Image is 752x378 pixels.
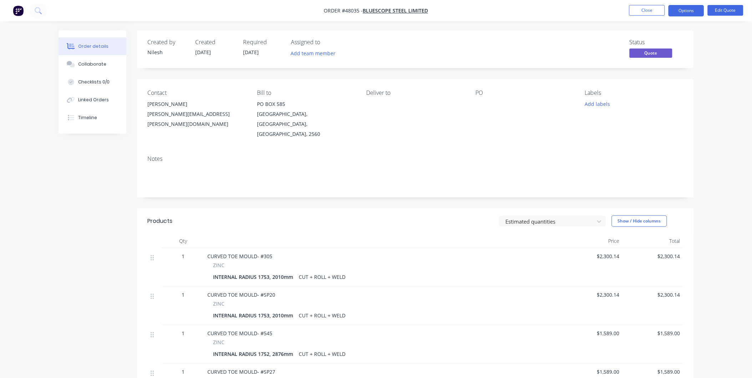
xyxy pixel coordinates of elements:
[625,368,680,376] span: $1,589.00
[257,99,355,109] div: PO BOX 585
[363,7,428,14] a: BLUESCOPE STEEL LIMITED
[182,291,185,298] span: 1
[78,97,109,103] div: Linked Orders
[208,330,273,337] span: CURVED TOE MOULD- #545
[148,217,173,225] div: Products
[148,99,246,109] div: [PERSON_NAME]
[78,114,97,121] div: Timeline
[612,215,667,227] button: Show / Hide columns
[182,368,185,376] span: 1
[291,48,340,58] button: Add team member
[565,368,620,376] span: $1,589.00
[585,90,683,96] div: Labels
[625,291,680,298] span: $2,300.14
[148,48,187,56] div: Nilesh
[668,5,704,16] button: Options
[213,272,296,282] div: INTERNAL RADIUS 1753, 2010mm
[625,252,680,260] span: $2,300.14
[148,90,246,96] div: Contact
[213,261,225,269] span: ZINC
[182,252,185,260] span: 1
[59,91,126,109] button: Linked Orders
[625,330,680,337] span: $1,589.00
[13,5,24,16] img: Factory
[708,5,743,16] button: Edit Quote
[629,5,665,16] button: Close
[562,234,622,248] div: Price
[243,49,259,56] span: [DATE]
[208,368,276,375] span: CURVED TOE MOULD- #SP27
[213,300,225,307] span: ZINC
[213,338,225,346] span: ZINC
[148,109,246,129] div: [PERSON_NAME][EMAIL_ADDRESS][PERSON_NAME][DOMAIN_NAME]
[476,90,574,96] div: PO
[565,252,620,260] span: $2,300.14
[162,234,205,248] div: Qty
[287,48,339,58] button: Add team member
[59,109,126,127] button: Timeline
[257,109,355,139] div: [GEOGRAPHIC_DATA], [GEOGRAPHIC_DATA], [GEOGRAPHIC_DATA], 2560
[291,39,363,46] div: Assigned to
[296,349,349,359] div: CUT + ROLL + WELD
[59,55,126,73] button: Collaborate
[622,234,683,248] div: Total
[148,155,683,162] div: Notes
[208,253,273,260] span: CURVED TOE MOULD- #305
[296,310,349,321] div: CUT + ROLL + WELD
[581,99,614,109] button: Add labels
[213,349,296,359] div: INTERNAL RADIUS 1752, 2876mm
[196,49,211,56] span: [DATE]
[196,39,235,46] div: Created
[208,291,276,298] span: CURVED TOE MOULD- #SP20
[78,43,108,50] div: Order details
[213,310,296,321] div: INTERNAL RADIUS 1753, 2010mm
[324,7,363,14] span: Order #48035 -
[182,330,185,337] span: 1
[257,90,355,96] div: Bill to
[630,48,672,57] span: Quote
[257,99,355,139] div: PO BOX 585[GEOGRAPHIC_DATA], [GEOGRAPHIC_DATA], [GEOGRAPHIC_DATA], 2560
[78,79,110,85] div: Checklists 0/0
[630,39,683,46] div: Status
[148,99,246,129] div: [PERSON_NAME][PERSON_NAME][EMAIL_ADDRESS][PERSON_NAME][DOMAIN_NAME]
[78,61,106,67] div: Collaborate
[148,39,187,46] div: Created by
[565,330,620,337] span: $1,589.00
[59,37,126,55] button: Order details
[243,39,283,46] div: Required
[59,73,126,91] button: Checklists 0/0
[366,90,464,96] div: Deliver to
[565,291,620,298] span: $2,300.14
[296,272,349,282] div: CUT + ROLL + WELD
